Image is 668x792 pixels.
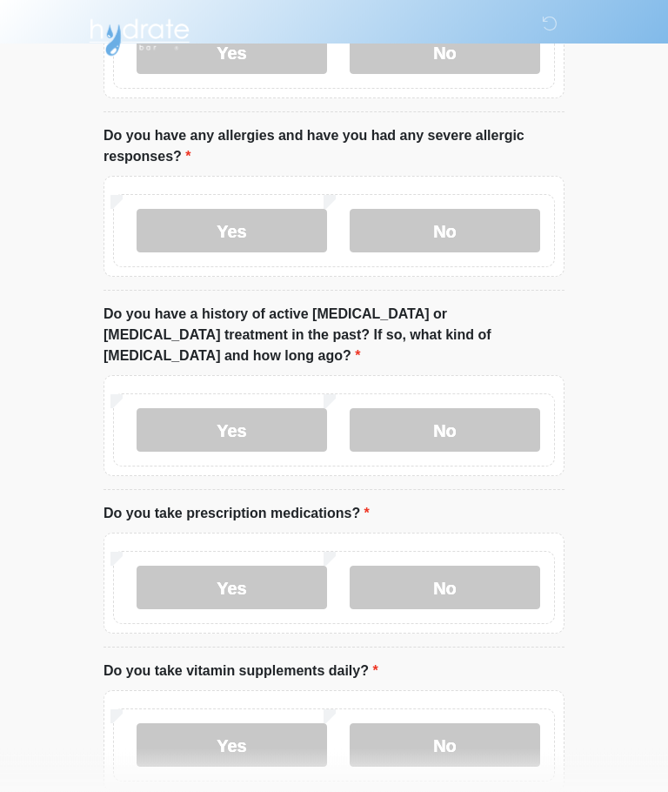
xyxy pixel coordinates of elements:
img: Hydrate IV Bar - Arcadia Logo [86,13,192,57]
label: Yes [137,210,327,253]
label: Do you take prescription medications? [104,504,370,525]
label: No [350,724,540,768]
label: Do you have any allergies and have you had any severe allergic responses? [104,126,564,168]
label: Do you take vitamin supplements daily? [104,661,378,682]
label: No [350,210,540,253]
label: Yes [137,567,327,610]
label: No [350,409,540,453]
label: Yes [137,724,327,768]
label: No [350,567,540,610]
label: Yes [137,409,327,453]
label: Do you have a history of active [MEDICAL_DATA] or [MEDICAL_DATA] treatment in the past? If so, wh... [104,305,564,367]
